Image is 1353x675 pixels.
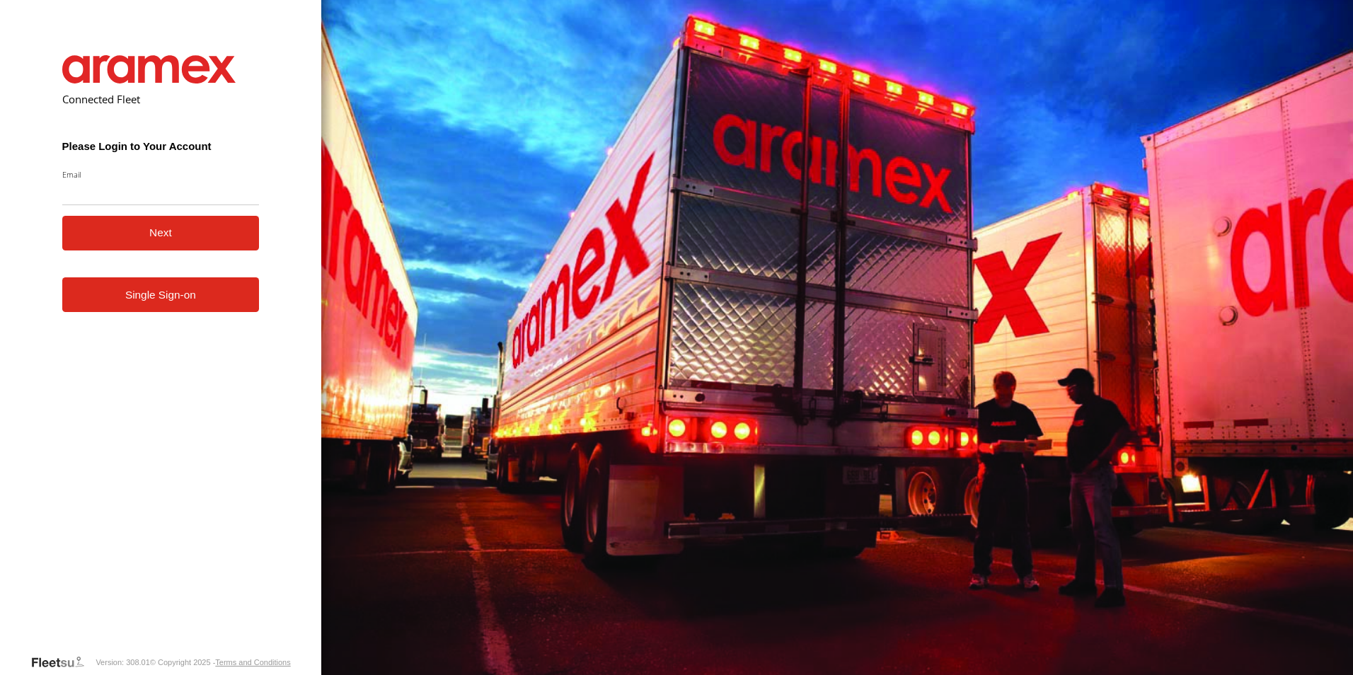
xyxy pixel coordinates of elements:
[150,658,291,667] div: © Copyright 2025 -
[62,216,260,250] button: Next
[62,92,260,106] h2: Connected Fleet
[30,655,96,669] a: Visit our Website
[62,277,260,312] a: Single Sign-on
[62,140,260,152] h3: Please Login to Your Account
[215,658,290,667] a: Terms and Conditions
[62,169,260,180] label: Email
[96,658,149,667] div: Version: 308.01
[62,55,236,83] img: Aramex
